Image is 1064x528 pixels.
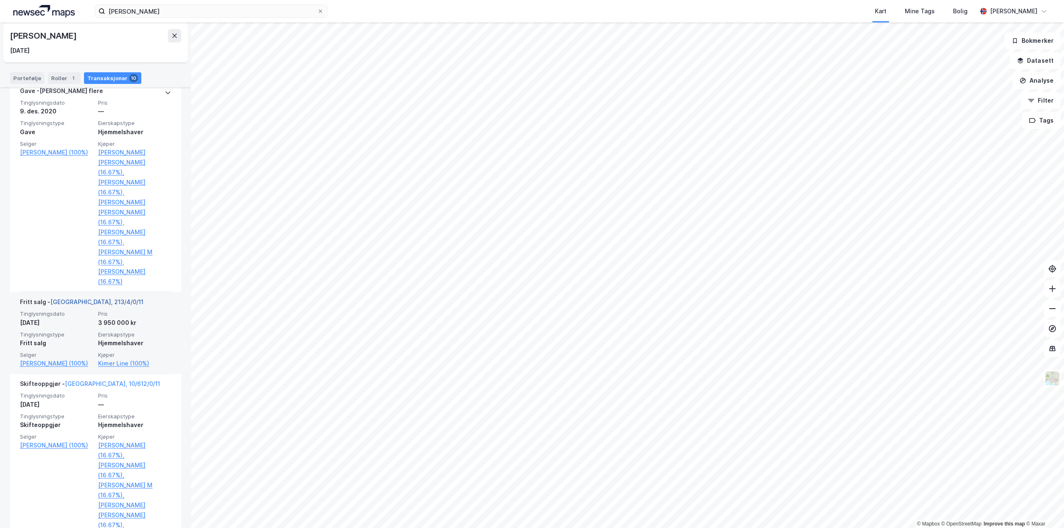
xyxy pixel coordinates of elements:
a: [PERSON_NAME] (16.67%), [98,177,171,197]
div: Kontrollprogram for chat [1022,488,1064,528]
button: Filter [1021,92,1061,109]
span: Selger [20,351,93,359]
img: Z [1044,371,1060,386]
a: [PERSON_NAME] [PERSON_NAME] (16.67%), [98,197,171,227]
div: 3 950 000 kr [98,318,171,328]
span: Kjøper [98,140,171,147]
div: Skifteoppgjør - [20,379,160,392]
span: Tinglysningsdato [20,392,93,399]
a: Mapbox [917,521,940,527]
a: [PERSON_NAME] M (16.67%), [98,480,171,500]
a: [PERSON_NAME] (100%) [20,440,93,450]
div: Gave - [PERSON_NAME] flere [20,86,103,99]
div: Mine Tags [905,6,935,16]
span: Tinglysningsdato [20,99,93,106]
span: Tinglysningstype [20,331,93,338]
div: Gave [20,127,93,137]
div: Roller [48,72,81,84]
span: Tinglysningstype [20,413,93,420]
div: Fritt salg - [20,297,143,310]
a: [GEOGRAPHIC_DATA], 213/4/0/11 [50,298,143,305]
img: logo.a4113a55bc3d86da70a041830d287a7e.svg [13,5,75,17]
div: Transaksjoner [84,72,141,84]
a: Kimer Line (100%) [98,359,171,368]
div: — [98,400,171,410]
a: [PERSON_NAME] (100%) [20,147,93,157]
span: Eierskapstype [98,331,171,338]
div: Hjemmelshaver [98,127,171,137]
a: Improve this map [984,521,1025,527]
a: OpenStreetMap [941,521,982,527]
a: [PERSON_NAME] (16.67%) [98,267,171,287]
div: 9. des. 2020 [20,106,93,116]
input: Søk på adresse, matrikkel, gårdeiere, leietakere eller personer [105,5,317,17]
div: Hjemmelshaver [98,338,171,348]
a: [GEOGRAPHIC_DATA], 10/612/0/11 [65,380,160,387]
div: [DATE] [20,400,93,410]
div: Bolig [953,6,968,16]
div: Skifteoppgjør [20,420,93,430]
button: Datasett [1010,52,1061,69]
a: [PERSON_NAME] [PERSON_NAME] (16.67%), [98,147,171,177]
span: Tinglysningsdato [20,310,93,317]
div: [DATE] [10,46,30,56]
a: [PERSON_NAME] (16.67%), [98,227,171,247]
button: Analyse [1012,72,1061,89]
button: Tags [1022,112,1061,129]
div: Kart [875,6,887,16]
span: Pris [98,99,171,106]
span: Pris [98,392,171,399]
span: Selger [20,140,93,147]
a: [PERSON_NAME] (16.67%), [98,460,171,480]
span: Tinglysningstype [20,120,93,127]
div: 10 [129,74,138,82]
div: Fritt salg [20,338,93,348]
iframe: Chat Widget [1022,488,1064,528]
a: [PERSON_NAME] M (16.67%), [98,247,171,267]
a: [PERSON_NAME] (16.67%), [98,440,171,460]
div: Portefølje [10,72,44,84]
div: [DATE] [20,318,93,328]
div: [PERSON_NAME] [990,6,1037,16]
span: Pris [98,310,171,317]
span: Eierskapstype [98,413,171,420]
span: Eierskapstype [98,120,171,127]
div: — [98,106,171,116]
span: Selger [20,433,93,440]
div: 1 [69,74,77,82]
button: Bokmerker [1005,32,1061,49]
div: Hjemmelshaver [98,420,171,430]
a: [PERSON_NAME] (100%) [20,359,93,368]
span: Kjøper [98,433,171,440]
div: [PERSON_NAME] [10,29,78,42]
span: Kjøper [98,351,171,359]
